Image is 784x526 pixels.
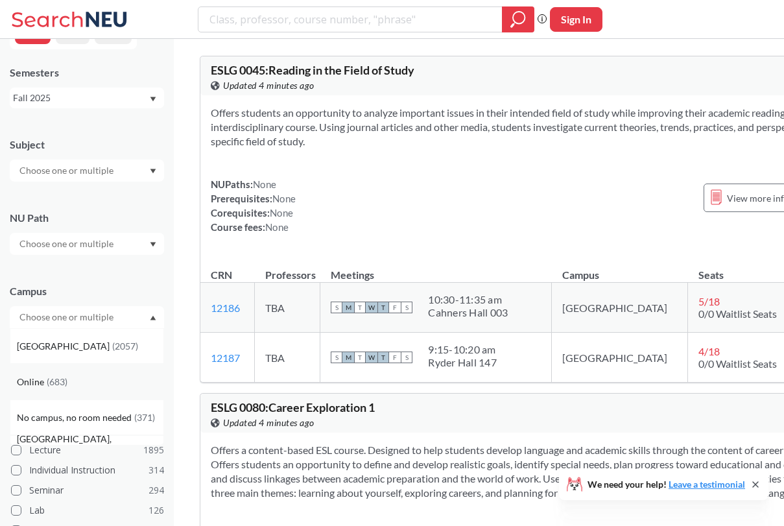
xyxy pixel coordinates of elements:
td: TBA [255,283,320,333]
label: Lab [11,502,164,519]
div: Dropdown arrow[GEOGRAPHIC_DATA](2057)Online(683)No campus, no room needed(371)[GEOGRAPHIC_DATA], ... [10,306,164,328]
span: ( 2057 ) [112,341,138,352]
svg: Dropdown arrow [150,97,156,102]
div: Campus [10,284,164,298]
input: Class, professor, course number, "phrase" [208,8,493,30]
input: Choose one or multiple [13,236,122,252]
div: CRN [211,268,232,282]
span: F [389,302,401,313]
span: Updated 4 minutes ago [223,416,315,430]
span: [GEOGRAPHIC_DATA], [GEOGRAPHIC_DATA] [17,432,163,460]
span: None [253,178,276,190]
span: We need your help! [588,480,745,489]
div: Ryder Hall 147 [428,356,497,369]
button: Sign In [550,7,602,32]
label: Lecture [11,442,164,459]
span: M [342,352,354,363]
span: F [389,352,401,363]
span: Online [17,375,47,389]
svg: magnifying glass [510,10,526,29]
div: Semesters [10,66,164,80]
span: S [331,302,342,313]
th: Meetings [320,255,552,283]
svg: Dropdown arrow [150,315,156,320]
div: Fall 2025Dropdown arrow [10,88,164,108]
span: 4 / 18 [698,345,720,357]
span: Updated 4 minutes ago [223,78,315,93]
svg: Dropdown arrow [150,242,156,247]
span: No campus, no room needed [17,411,134,425]
span: T [354,352,366,363]
a: Leave a testimonial [669,479,745,490]
span: None [270,207,293,219]
span: W [366,302,377,313]
div: Dropdown arrow [10,233,164,255]
span: M [342,302,354,313]
div: Cahners Hall 003 [428,306,508,319]
span: T [354,302,366,313]
svg: Dropdown arrow [150,169,156,174]
th: Campus [552,255,688,283]
span: 0/0 Waitlist Seats [698,307,777,320]
label: Individual Instruction [11,462,164,479]
span: 314 [148,463,164,477]
span: [GEOGRAPHIC_DATA] [17,339,112,353]
div: Subject [10,137,164,152]
div: 10:30 - 11:35 am [428,293,508,306]
div: 9:15 - 10:20 am [428,343,497,356]
span: 1895 [143,443,164,457]
span: None [265,221,289,233]
span: T [377,302,389,313]
span: T [377,352,389,363]
div: Fall 2025 [13,91,148,105]
span: S [401,352,412,363]
div: magnifying glass [502,6,534,32]
div: Dropdown arrow [10,160,164,182]
span: ESLG 0080 : Career Exploration 1 [211,400,375,414]
div: NUPaths: Prerequisites: Corequisites: Course fees: [211,177,296,234]
a: 12187 [211,352,240,364]
span: 5 / 18 [698,295,720,307]
a: 12186 [211,302,240,314]
span: 294 [148,483,164,497]
td: [GEOGRAPHIC_DATA] [552,333,688,383]
span: ( 683 ) [47,376,67,387]
span: ( 371 ) [134,412,155,423]
span: S [331,352,342,363]
td: TBA [255,333,320,383]
input: Choose one or multiple [13,163,122,178]
span: W [366,352,377,363]
th: Professors [255,255,320,283]
label: Seminar [11,482,164,499]
span: 126 [148,503,164,518]
span: S [401,302,412,313]
td: [GEOGRAPHIC_DATA] [552,283,688,333]
span: ESLG 0045 : Reading in the Field of Study [211,63,414,77]
input: Choose one or multiple [13,309,122,325]
span: 0/0 Waitlist Seats [698,357,777,370]
span: None [272,193,296,204]
div: NU Path [10,211,164,225]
